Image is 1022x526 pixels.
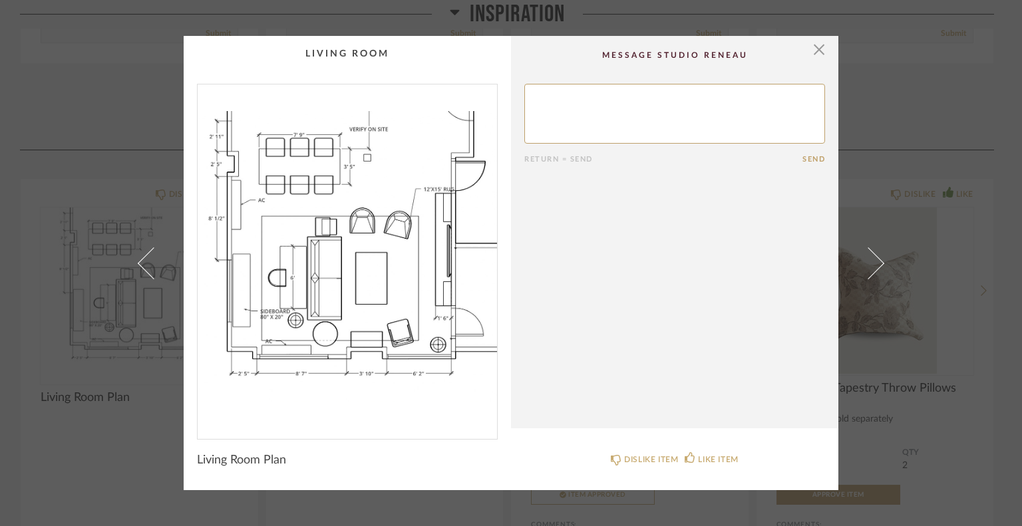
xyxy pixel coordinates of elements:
button: Close [806,36,832,63]
div: LIKE ITEM [698,453,738,466]
button: Send [802,155,825,164]
img: 08f1068f-6e84-4d44-94c5-2cb1fbf52947_1000x1000.jpg [198,84,497,428]
div: Return = Send [524,155,802,164]
div: DISLIKE ITEM [624,453,678,466]
span: Living Room Plan [197,453,286,467]
div: 0 [198,84,497,428]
